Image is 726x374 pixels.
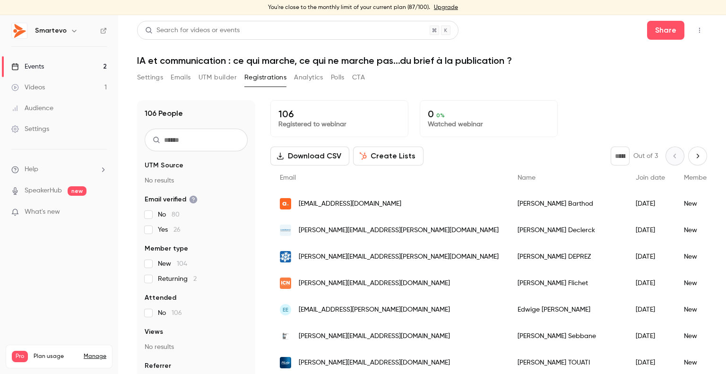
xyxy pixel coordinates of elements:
[299,331,450,341] span: [PERSON_NAME][EMAIL_ADDRESS][DOMAIN_NAME]
[171,70,190,85] button: Emails
[11,165,107,174] li: help-dropdown-opener
[626,323,674,349] div: [DATE]
[299,278,450,288] span: [PERSON_NAME][EMAIL_ADDRESS][DOMAIN_NAME]
[283,305,288,314] span: EE
[145,327,163,337] span: Views
[626,244,674,270] div: [DATE]
[145,293,176,303] span: Attended
[280,174,296,181] span: Email
[280,331,291,342] img: balletsdemontecarlo.com
[633,151,658,161] p: Out of 3
[11,124,49,134] div: Settings
[294,70,323,85] button: Analytics
[173,226,181,233] span: 26
[11,62,44,71] div: Events
[299,199,401,209] span: [EMAIL_ADDRESS][DOMAIN_NAME]
[647,21,684,40] button: Share
[508,296,626,323] div: Edwige [PERSON_NAME]
[158,259,187,269] span: New
[508,217,626,244] div: [PERSON_NAME] Declerck
[280,225,291,236] img: candriam.com
[25,186,62,196] a: SpeakerHub
[352,70,365,85] button: CTA
[508,244,626,270] div: [PERSON_NAME] DEPREZ
[244,70,286,85] button: Registrations
[508,270,626,296] div: [PERSON_NAME] Flichet
[84,353,106,360] a: Manage
[25,207,60,217] span: What's new
[145,176,248,185] p: No results
[145,361,171,371] span: Referrer
[35,26,67,35] h6: Smartevo
[11,104,53,113] div: Audience
[137,55,707,66] h1: IA et communication : ce qui marche, ce qui ne marche pas...du brief à la publication ?
[145,244,188,253] span: Member type
[280,198,291,209] img: alteriade.fr
[158,274,197,284] span: Returning
[280,278,291,289] img: icn-artem.com
[299,358,450,368] span: [PERSON_NAME][EMAIL_ADDRESS][DOMAIN_NAME]
[331,70,345,85] button: Polls
[436,112,445,119] span: 0 %
[626,270,674,296] div: [DATE]
[34,353,78,360] span: Plan usage
[636,174,665,181] span: Join date
[278,120,400,129] p: Registered to webinar
[518,174,536,181] span: Name
[68,186,86,196] span: new
[508,323,626,349] div: [PERSON_NAME] Sebbane
[278,108,400,120] p: 106
[508,191,626,217] div: [PERSON_NAME] Barthod
[158,225,181,235] span: Yes
[12,351,28,362] span: Pro
[299,226,499,235] span: [PERSON_NAME][EMAIL_ADDRESS][PERSON_NAME][DOMAIN_NAME]
[688,147,707,165] button: Next page
[177,261,187,267] span: 104
[137,70,163,85] button: Settings
[280,251,291,262] img: caf62.caf.fr
[626,191,674,217] div: [DATE]
[299,252,499,262] span: [PERSON_NAME][EMAIL_ADDRESS][PERSON_NAME][DOMAIN_NAME]
[199,70,237,85] button: UTM builder
[158,308,182,318] span: No
[145,108,183,119] h1: 106 People
[299,305,450,315] span: [EMAIL_ADDRESS][PERSON_NAME][DOMAIN_NAME]
[270,147,349,165] button: Download CSV
[25,165,38,174] span: Help
[158,210,180,219] span: No
[172,310,182,316] span: 106
[12,23,27,38] img: Smartevo
[434,4,458,11] a: Upgrade
[353,147,423,165] button: Create Lists
[428,120,550,129] p: Watched webinar
[626,217,674,244] div: [DATE]
[172,211,180,218] span: 80
[684,174,725,181] span: Member type
[11,83,45,92] div: Videos
[193,276,197,282] span: 2
[145,195,198,204] span: Email verified
[280,357,291,368] img: pileje.com
[428,108,550,120] p: 0
[145,161,183,170] span: UTM Source
[145,342,248,352] p: No results
[145,26,240,35] div: Search for videos or events
[626,296,674,323] div: [DATE]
